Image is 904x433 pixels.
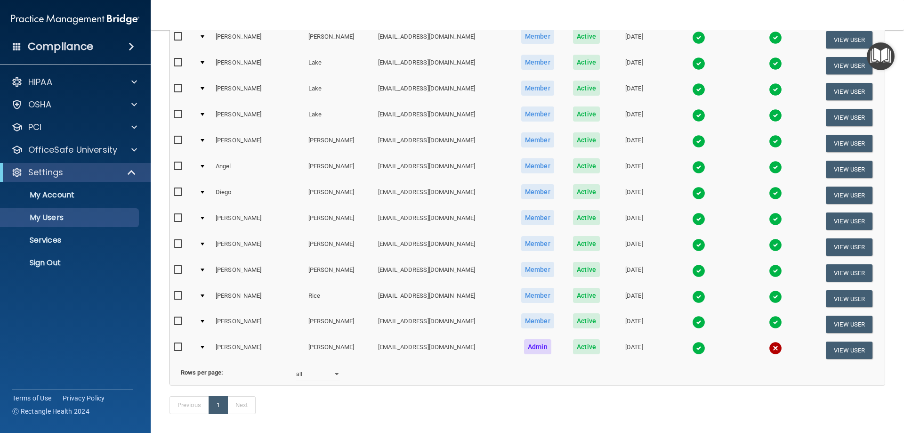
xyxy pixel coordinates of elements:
[374,27,511,53] td: [EMAIL_ADDRESS][DOMAIN_NAME]
[692,109,705,122] img: tick.e7d51cea.svg
[521,55,554,70] span: Member
[212,27,305,53] td: [PERSON_NAME]
[573,158,600,173] span: Active
[573,106,600,122] span: Active
[212,105,305,131] td: [PERSON_NAME]
[6,190,135,200] p: My Account
[209,396,228,414] a: 1
[521,29,554,44] span: Member
[374,53,511,79] td: [EMAIL_ADDRESS][DOMAIN_NAME]
[692,161,705,174] img: tick.e7d51cea.svg
[692,264,705,278] img: tick.e7d51cea.svg
[28,76,52,88] p: HIPAA
[11,76,137,88] a: HIPAA
[769,238,782,252] img: tick.e7d51cea.svg
[374,234,511,260] td: [EMAIL_ADDRESS][DOMAIN_NAME]
[11,144,137,155] a: OfficeSafe University
[573,184,600,199] span: Active
[573,236,600,251] span: Active
[573,288,600,303] span: Active
[305,79,374,105] td: Lake
[741,366,893,404] iframe: Drift Widget Chat Controller
[521,184,554,199] span: Member
[521,81,554,96] span: Member
[769,290,782,303] img: tick.e7d51cea.svg
[609,79,659,105] td: [DATE]
[374,105,511,131] td: [EMAIL_ADDRESS][DOMAIN_NAME]
[11,99,137,110] a: OSHA
[305,337,374,363] td: [PERSON_NAME]
[305,105,374,131] td: Lake
[305,260,374,286] td: [PERSON_NAME]
[521,106,554,122] span: Member
[609,286,659,312] td: [DATE]
[305,286,374,312] td: Rice
[826,31,872,49] button: View User
[374,131,511,156] td: [EMAIL_ADDRESS][DOMAIN_NAME]
[374,208,511,234] td: [EMAIL_ADDRESS][DOMAIN_NAME]
[826,264,872,282] button: View User
[826,83,872,100] button: View User
[692,290,705,303] img: tick.e7d51cea.svg
[305,182,374,208] td: [PERSON_NAME]
[374,311,511,337] td: [EMAIL_ADDRESS][DOMAIN_NAME]
[692,316,705,329] img: tick.e7d51cea.svg
[867,42,895,70] button: Open Resource Center
[6,236,135,245] p: Services
[28,122,41,133] p: PCI
[826,187,872,204] button: View User
[692,342,705,355] img: tick.e7d51cea.svg
[212,311,305,337] td: [PERSON_NAME]
[212,234,305,260] td: [PERSON_NAME]
[609,337,659,363] td: [DATE]
[212,182,305,208] td: Diego
[826,161,872,178] button: View User
[609,105,659,131] td: [DATE]
[305,208,374,234] td: [PERSON_NAME]
[212,260,305,286] td: [PERSON_NAME]
[769,31,782,44] img: tick.e7d51cea.svg
[374,337,511,363] td: [EMAIL_ADDRESS][DOMAIN_NAME]
[609,182,659,208] td: [DATE]
[826,316,872,333] button: View User
[826,212,872,230] button: View User
[28,40,93,53] h4: Compliance
[374,182,511,208] td: [EMAIL_ADDRESS][DOMAIN_NAME]
[374,260,511,286] td: [EMAIL_ADDRESS][DOMAIN_NAME]
[609,131,659,156] td: [DATE]
[769,264,782,278] img: tick.e7d51cea.svg
[305,156,374,182] td: [PERSON_NAME]
[573,29,600,44] span: Active
[11,167,137,178] a: Settings
[826,57,872,74] button: View User
[692,187,705,200] img: tick.e7d51cea.svg
[769,135,782,148] img: tick.e7d51cea.svg
[573,81,600,96] span: Active
[12,393,51,403] a: Terms of Use
[826,238,872,256] button: View User
[692,57,705,70] img: tick.e7d51cea.svg
[769,212,782,226] img: tick.e7d51cea.svg
[6,258,135,268] p: Sign Out
[212,79,305,105] td: [PERSON_NAME]
[305,234,374,260] td: [PERSON_NAME]
[28,144,117,155] p: OfficeSafe University
[573,55,600,70] span: Active
[609,260,659,286] td: [DATE]
[521,288,554,303] span: Member
[6,213,135,222] p: My Users
[609,234,659,260] td: [DATE]
[769,57,782,70] img: tick.e7d51cea.svg
[692,238,705,252] img: tick.e7d51cea.svg
[609,208,659,234] td: [DATE]
[826,109,872,126] button: View User
[573,313,600,328] span: Active
[521,313,554,328] span: Member
[692,135,705,148] img: tick.e7d51cea.svg
[212,131,305,156] td: [PERSON_NAME]
[609,27,659,53] td: [DATE]
[521,158,554,173] span: Member
[63,393,105,403] a: Privacy Policy
[374,156,511,182] td: [EMAIL_ADDRESS][DOMAIN_NAME]
[374,286,511,312] td: [EMAIL_ADDRESS][DOMAIN_NAME]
